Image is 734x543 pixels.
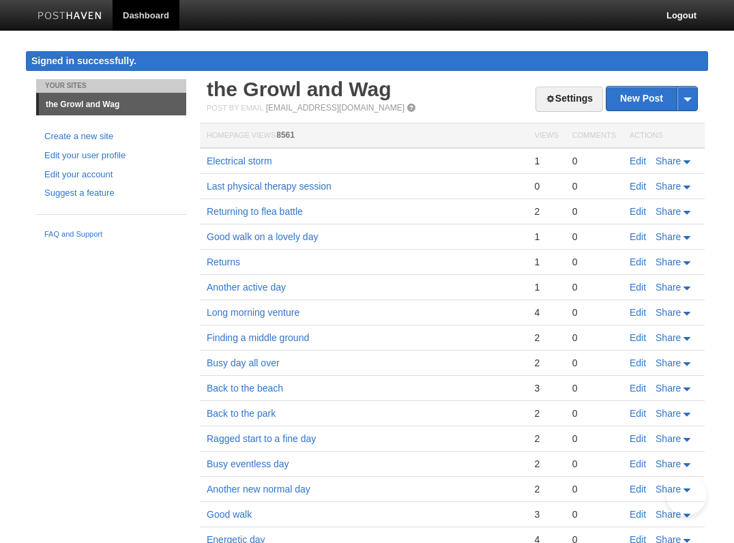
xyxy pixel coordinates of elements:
span: 8561 [276,130,295,140]
a: Back to the park [207,408,276,419]
a: the Growl and Wag [207,78,392,100]
span: Share [656,206,681,217]
span: Share [656,282,681,293]
a: Edit [630,433,646,444]
a: [EMAIL_ADDRESS][DOMAIN_NAME] [266,103,405,113]
div: 0 [572,231,616,243]
span: Share [656,458,681,469]
iframe: Help Scout Beacon - Open [666,475,707,516]
div: 0 [534,180,558,192]
div: 0 [572,432,616,445]
span: Share [656,433,681,444]
div: 2 [534,407,558,420]
div: 0 [572,306,616,319]
div: 2 [534,357,558,369]
a: Returning to flea battle [207,206,303,217]
a: Long morning venture [207,307,299,318]
div: 4 [534,306,558,319]
span: Share [656,307,681,318]
a: Edit [630,181,646,192]
a: Edit [630,484,646,495]
a: Edit [630,509,646,520]
span: Share [656,357,681,368]
li: Your Sites [36,79,186,93]
span: Share [656,181,681,192]
div: 0 [572,508,616,520]
span: Share [656,231,681,242]
a: Edit [630,282,646,293]
a: Edit [630,231,646,242]
a: Edit [630,458,646,469]
a: New Post [606,87,697,111]
div: 0 [572,205,616,218]
a: FAQ and Support [44,229,178,241]
a: Another new normal day [207,484,310,495]
a: Electrical storm [207,156,272,166]
th: Homepage Views [200,123,527,149]
div: 0 [572,180,616,192]
a: Edit [630,332,646,343]
div: 0 [572,483,616,495]
span: Share [656,408,681,419]
a: Finding a middle ground [207,332,309,343]
a: Returns [207,256,240,267]
span: Post by Email [207,104,263,112]
span: Share [656,383,681,394]
div: 0 [572,332,616,344]
a: Edit [630,206,646,217]
div: 2 [534,205,558,218]
a: Edit your account [44,168,178,182]
div: 2 [534,483,558,495]
span: Share [656,332,681,343]
a: the Growl and Wag [39,93,186,115]
div: 0 [572,458,616,470]
th: Comments [566,123,623,149]
a: Busy eventless day [207,458,289,469]
div: 1 [534,281,558,293]
a: Another active day [207,282,286,293]
span: Share [656,509,681,520]
th: Views [527,123,565,149]
div: Signed in successfully. [26,51,708,71]
a: Create a new site [44,130,178,144]
a: Edit your user profile [44,149,178,163]
div: 2 [534,332,558,344]
div: 3 [534,382,558,394]
div: 3 [534,508,558,520]
div: 0 [572,357,616,369]
div: 0 [572,155,616,167]
a: Good walk on a lovely day [207,231,318,242]
div: 0 [572,281,616,293]
a: Edit [630,408,646,419]
div: 1 [534,256,558,268]
div: 1 [534,155,558,167]
div: 2 [534,432,558,445]
div: 0 [572,382,616,394]
span: Share [656,256,681,267]
div: 0 [572,407,616,420]
div: 2 [534,458,558,470]
div: 1 [534,231,558,243]
a: Last physical therapy session [207,181,332,192]
img: Posthaven-bar [38,12,102,22]
a: Edit [630,307,646,318]
th: Actions [623,123,705,149]
a: Back to the beach [207,383,283,394]
div: 0 [572,256,616,268]
a: Edit [630,383,646,394]
a: Busy day all over [207,357,280,368]
span: Share [656,156,681,166]
a: Good walk [207,509,252,520]
span: Share [656,484,681,495]
a: Settings [535,87,603,112]
a: Edit [630,256,646,267]
a: Edit [630,357,646,368]
a: Edit [630,156,646,166]
a: Ragged start to a fine day [207,433,316,444]
a: Suggest a feature [44,186,178,201]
